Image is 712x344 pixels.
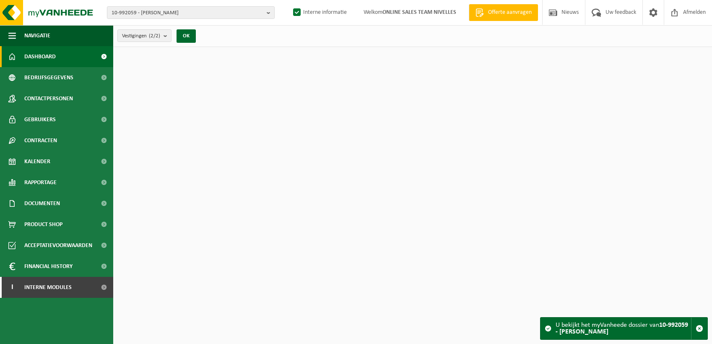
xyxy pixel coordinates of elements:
strong: ONLINE SALES TEAM NIVELLES [382,9,456,16]
span: Interne modules [24,277,72,298]
span: Navigatie [24,25,50,46]
button: Vestigingen(2/2) [117,29,172,42]
span: Dashboard [24,46,56,67]
span: Acceptatievoorwaarden [24,235,92,256]
span: Gebruikers [24,109,56,130]
span: Contactpersonen [24,88,73,109]
strong: 10-992059 - [PERSON_NAME] [556,322,688,335]
span: Vestigingen [122,30,160,42]
a: Offerte aanvragen [469,4,538,21]
label: Interne informatie [291,6,347,19]
div: U bekijkt het myVanheede dossier van [556,318,691,339]
span: Bedrijfsgegevens [24,67,73,88]
button: 10-992059 - [PERSON_NAME] [107,6,275,19]
button: OK [177,29,196,43]
span: Product Shop [24,214,62,235]
span: Rapportage [24,172,57,193]
span: Financial History [24,256,73,277]
span: 10-992059 - [PERSON_NAME] [112,7,263,19]
span: I [8,277,16,298]
count: (2/2) [149,33,160,39]
span: Contracten [24,130,57,151]
span: Documenten [24,193,60,214]
span: Offerte aanvragen [486,8,534,17]
span: Kalender [24,151,50,172]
